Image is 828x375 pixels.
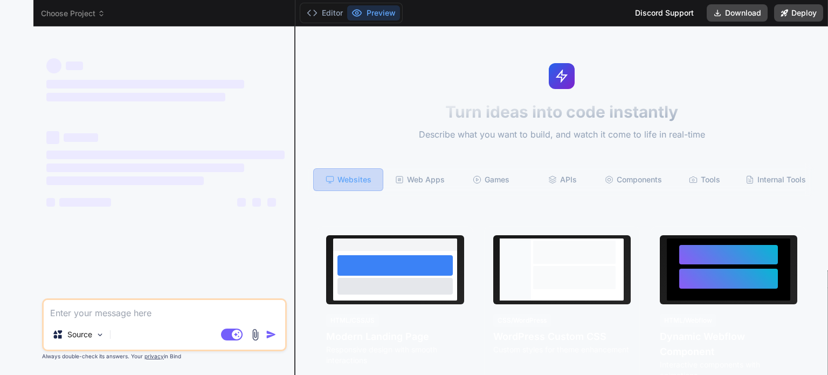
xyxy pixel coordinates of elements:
[493,344,631,355] p: Custom styles for theme enhancement
[46,198,55,207] span: ‌
[46,131,59,144] span: ‌
[59,198,111,207] span: ‌
[249,329,261,341] img: attachment
[144,353,164,359] span: privacy
[252,198,261,207] span: ‌
[46,176,204,185] span: ‌
[326,344,464,366] p: Responsive design with smooth interactions
[707,4,768,22] button: Download
[660,314,716,327] div: HTML/Webflow
[46,58,61,73] span: ‌
[774,4,823,22] button: Deploy
[347,5,400,21] button: Preview
[313,168,383,191] div: Websites
[302,102,822,121] h1: Turn ideas into code instantly
[326,314,379,327] div: HTML/CSS/JS
[741,168,810,191] div: Internal Tools
[46,93,225,101] span: ‌
[629,4,700,22] div: Discord Support
[95,330,105,339] img: Pick Models
[326,329,464,344] h4: Modern Landing Page
[528,168,597,191] div: APIs
[457,168,526,191] div: Games
[42,351,287,362] p: Always double-check its answers. Your in Bind
[64,133,98,142] span: ‌
[670,168,739,191] div: Tools
[46,163,244,172] span: ‌
[302,128,822,142] p: Describe what you want to build, and watch it come to life in real-time
[267,198,276,207] span: ‌
[599,168,668,191] div: Components
[41,8,105,19] span: Choose Project
[46,151,285,159] span: ‌
[46,80,244,88] span: ‌
[66,62,83,70] span: ‌
[67,329,92,340] p: Source
[660,329,797,359] h4: Dynamic Webflow Component
[237,198,246,207] span: ‌
[302,5,347,21] button: Editor
[493,329,631,344] h4: WordPress Custom CSS
[266,329,277,340] img: icon
[385,168,454,191] div: Web Apps
[493,314,551,327] div: CSS/WordPress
